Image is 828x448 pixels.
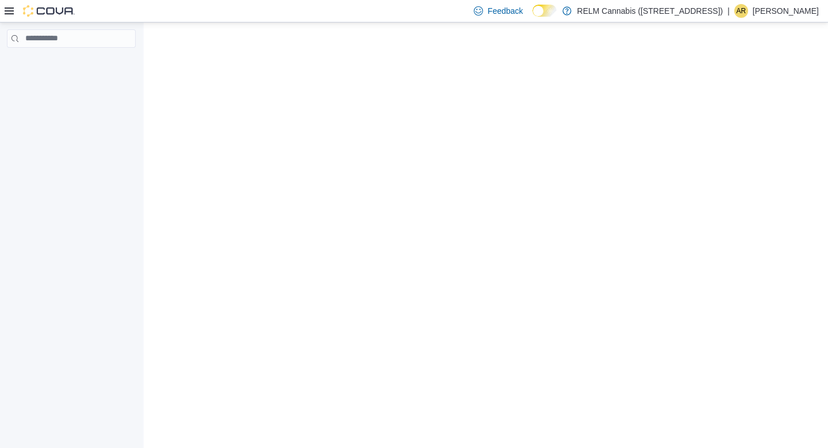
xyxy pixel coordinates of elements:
p: RELM Cannabis ([STREET_ADDRESS]) [577,4,723,18]
nav: Complex example [7,50,136,78]
img: Cova [23,5,75,17]
input: Dark Mode [532,5,557,17]
span: Feedback [488,5,523,17]
span: AR [737,4,746,18]
p: | [727,4,730,18]
div: Alysha Robinson [734,4,748,18]
p: [PERSON_NAME] [753,4,819,18]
